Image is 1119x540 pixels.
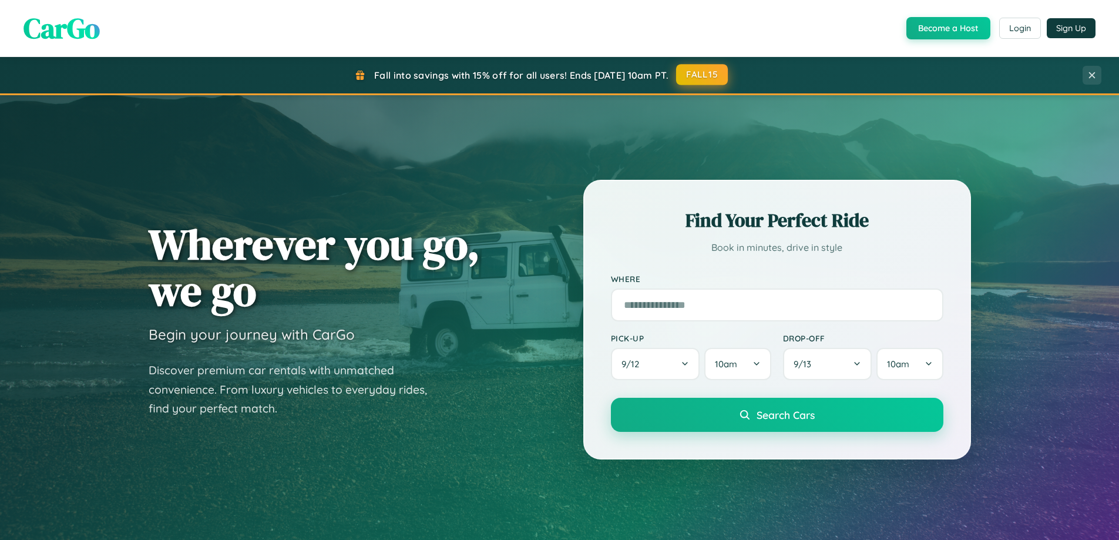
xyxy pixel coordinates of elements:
[611,207,943,233] h2: Find Your Perfect Ride
[611,333,771,343] label: Pick-up
[621,358,645,370] span: 9 / 12
[906,17,990,39] button: Become a Host
[783,348,872,380] button: 9/13
[757,408,815,421] span: Search Cars
[704,348,771,380] button: 10am
[999,18,1041,39] button: Login
[611,239,943,256] p: Book in minutes, drive in style
[794,358,817,370] span: 9 / 13
[23,9,100,48] span: CarGo
[611,398,943,432] button: Search Cars
[611,274,943,284] label: Where
[149,221,480,314] h1: Wherever you go, we go
[1047,18,1096,38] button: Sign Up
[887,358,909,370] span: 10am
[715,358,737,370] span: 10am
[149,326,355,343] h3: Begin your journey with CarGo
[611,348,700,380] button: 9/12
[676,64,728,85] button: FALL15
[783,333,943,343] label: Drop-off
[149,361,442,418] p: Discover premium car rentals with unmatched convenience. From luxury vehicles to everyday rides, ...
[374,69,668,81] span: Fall into savings with 15% off for all users! Ends [DATE] 10am PT.
[876,348,943,380] button: 10am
